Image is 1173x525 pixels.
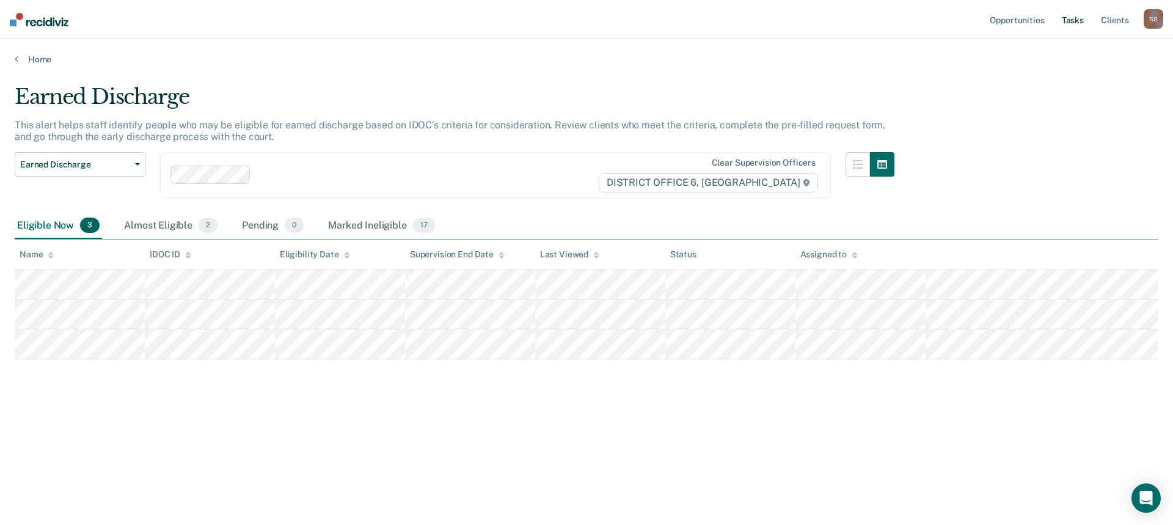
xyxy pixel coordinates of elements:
div: Earned Discharge [15,84,894,119]
span: 2 [199,218,217,233]
div: S S [1144,9,1163,29]
span: 0 [285,218,304,233]
div: Last Viewed [540,249,599,260]
div: Open Intercom Messenger [1131,483,1161,513]
p: This alert helps staff identify people who may be eligible for earned discharge based on IDOC’s c... [15,119,885,142]
a: Home [15,54,1158,65]
div: Clear supervision officers [712,158,816,168]
img: Recidiviz [10,13,68,26]
div: Assigned to [800,249,858,260]
span: 3 [80,218,100,233]
div: Almost Eligible2 [122,213,220,240]
div: Eligible Now3 [15,213,102,240]
div: Eligibility Date [280,249,350,260]
span: DISTRICT OFFICE 6, [GEOGRAPHIC_DATA] [599,173,818,193]
div: Pending0 [239,213,306,240]
span: 17 [413,218,435,233]
div: IDOC ID [150,249,191,260]
button: SS [1144,9,1163,29]
button: Earned Discharge [15,152,145,177]
div: Supervision End Date [410,249,505,260]
div: Marked Ineligible17 [326,213,437,240]
div: Status [670,249,696,260]
div: Name [20,249,54,260]
span: Earned Discharge [20,160,130,170]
